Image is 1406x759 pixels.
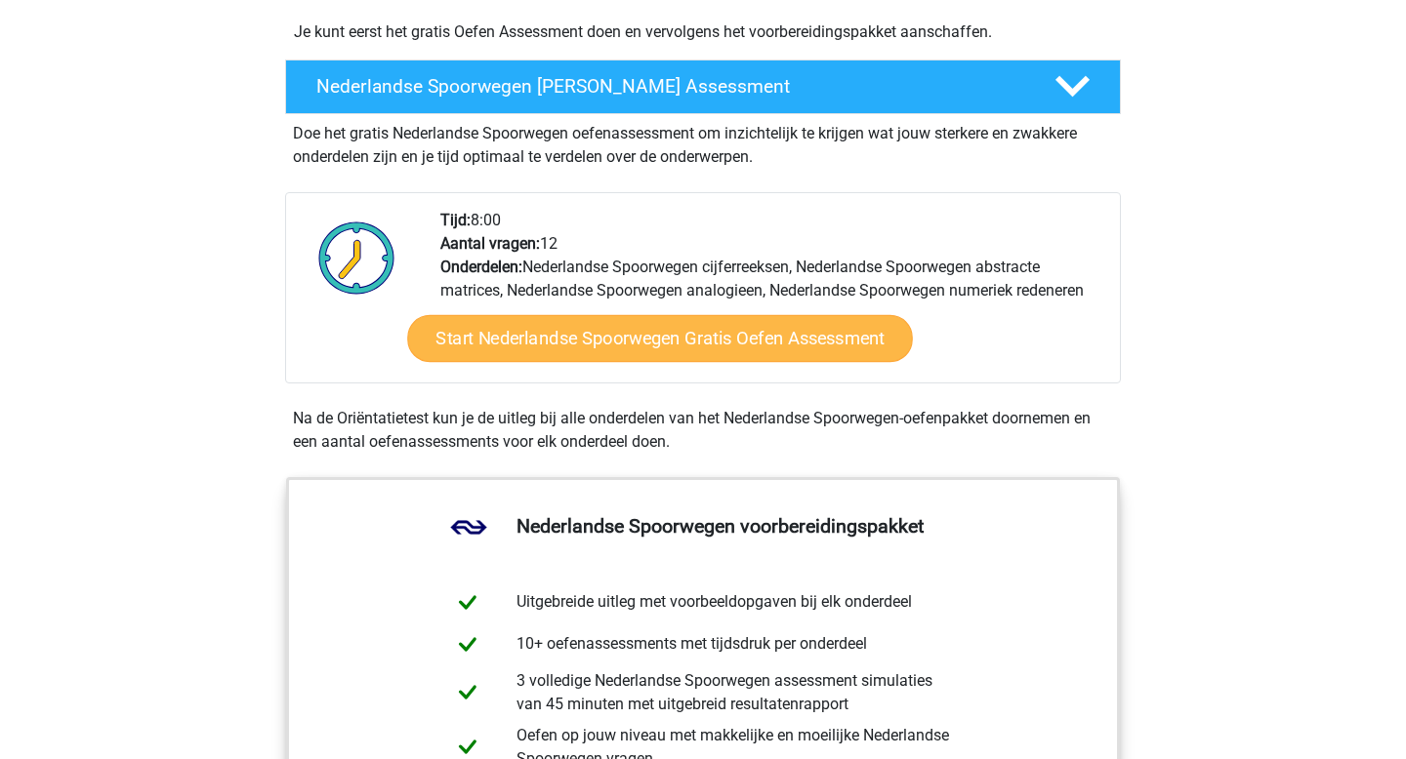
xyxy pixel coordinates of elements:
[440,234,540,253] b: Aantal vragen:
[285,114,1121,169] div: Doe het gratis Nederlandse Spoorwegen oefenassessment om inzichtelijk te krijgen wat jouw sterker...
[440,258,522,276] b: Onderdelen:
[316,75,1023,98] h4: Nederlandse Spoorwegen [PERSON_NAME] Assessment
[407,315,913,362] a: Start Nederlandse Spoorwegen Gratis Oefen Assessment
[426,209,1119,382] div: 8:00 12 Nederlandse Spoorwegen cijferreeksen, Nederlandse Spoorwegen abstracte matrices, Nederlan...
[277,60,1129,114] a: Nederlandse Spoorwegen [PERSON_NAME] Assessment
[440,211,471,229] b: Tijd:
[308,209,406,306] img: Klok
[285,407,1121,454] div: Na de Oriëntatietest kun je de uitleg bij alle onderdelen van het Nederlandse Spoorwegen-oefenpak...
